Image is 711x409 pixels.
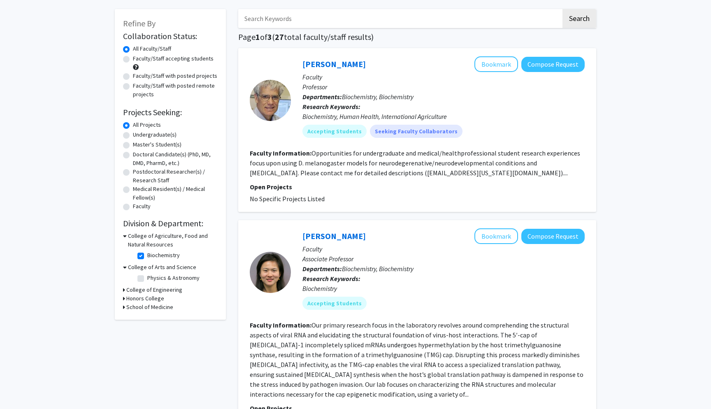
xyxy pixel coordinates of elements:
[128,232,218,249] h3: College of Agriculture, Food and Natural Resources
[123,31,218,41] h2: Collaboration Status:
[256,32,260,42] span: 1
[133,72,217,80] label: Faculty/Staff with posted projects
[302,244,585,254] p: Faculty
[302,72,585,82] p: Faculty
[521,57,585,72] button: Compose Request to Bill Folk
[238,32,596,42] h1: Page of ( total faculty/staff results)
[250,149,580,177] fg-read-more: Opportunities for undergraduate and medical/healthprofessional student research experiences focus...
[123,218,218,228] h2: Division & Department:
[302,125,367,138] mat-chip: Accepting Students
[474,228,518,244] button: Add Xiao Heng to Bookmarks
[133,167,218,185] label: Postdoctoral Researcher(s) / Research Staff
[6,372,35,403] iframe: Chat
[133,54,214,63] label: Faculty/Staff accepting students
[126,286,182,294] h3: College of Engineering
[250,321,311,329] b: Faculty Information:
[302,297,367,310] mat-chip: Accepting Students
[302,254,585,264] p: Associate Professor
[302,59,366,69] a: [PERSON_NAME]
[302,284,585,293] div: Biochemistry
[267,32,272,42] span: 3
[133,150,218,167] label: Doctoral Candidate(s) (PhD, MD, DMD, PharmD, etc.)
[133,185,218,202] label: Medical Resident(s) / Medical Fellow(s)
[250,182,585,192] p: Open Projects
[126,303,173,311] h3: School of Medicine
[126,294,164,303] h3: Honors College
[238,9,561,28] input: Search Keywords
[474,56,518,72] button: Add Bill Folk to Bookmarks
[147,251,180,260] label: Biochemistry
[562,9,596,28] button: Search
[302,82,585,92] p: Professor
[133,81,218,99] label: Faculty/Staff with posted remote projects
[302,112,585,121] div: Biochemistry, Human Health, International Agriculture
[123,18,156,28] span: Refine By
[250,195,325,203] span: No Specific Projects Listed
[302,231,366,241] a: [PERSON_NAME]
[133,44,171,53] label: All Faculty/Staff
[370,125,462,138] mat-chip: Seeking Faculty Collaborators
[133,202,151,211] label: Faculty
[133,130,177,139] label: Undergraduate(s)
[133,121,161,129] label: All Projects
[342,265,414,273] span: Biochemistry, Biochemistry
[342,93,414,101] span: Biochemistry, Biochemistry
[250,149,311,157] b: Faculty Information:
[128,263,196,272] h3: College of Arts and Science
[133,140,181,149] label: Master's Student(s)
[275,32,284,42] span: 27
[123,107,218,117] h2: Projects Seeking:
[302,274,360,283] b: Research Keywords:
[147,274,200,282] label: Physics & Astronomy
[250,321,583,398] fg-read-more: Our primary research focus in the laboratory revolves around comprehending the structural aspects...
[302,102,360,111] b: Research Keywords:
[302,93,342,101] b: Departments:
[302,265,342,273] b: Departments:
[521,229,585,244] button: Compose Request to Xiao Heng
